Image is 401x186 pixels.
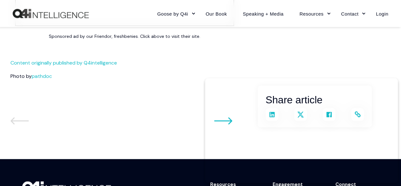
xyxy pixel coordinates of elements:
[32,73,52,79] a: pathdoc
[10,59,117,66] a: Content originally published by Q4intelligence
[13,9,89,18] img: Q4intelligence, LLC logo
[13,9,89,18] a: Back to Home
[205,78,398,183] iframe: Popup CTA
[10,73,52,79] span: Photo by
[49,33,200,39] span: Sponsored ad by our Friendor, freshbenies. Click above to visit their site.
